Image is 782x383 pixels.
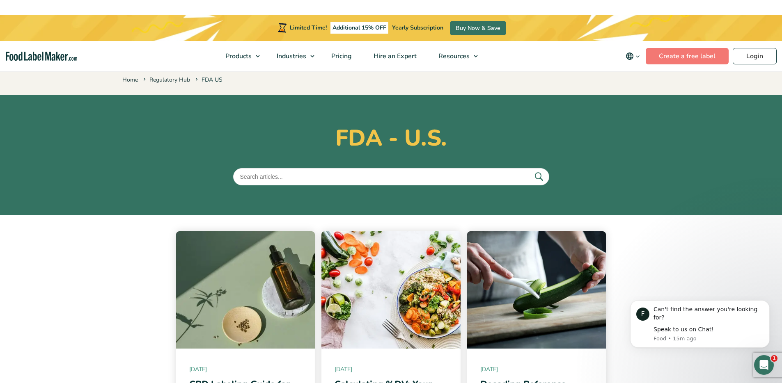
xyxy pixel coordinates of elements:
input: Search articles... [233,168,549,185]
span: Yearly Subscription [392,24,443,32]
a: Login [733,48,777,64]
span: Products [223,52,252,61]
a: Regulatory Hub [149,76,190,84]
span: Hire an Expert [371,52,417,61]
iframe: Intercom live chat [754,355,774,375]
a: Industries [266,41,319,71]
a: Resources [428,41,482,71]
span: [DATE] [189,365,302,374]
a: Products [215,41,264,71]
span: Limited Time! [290,24,327,32]
span: Resources [436,52,470,61]
span: 1 [771,355,777,362]
a: Pricing [321,41,361,71]
a: Buy Now & Save [450,21,506,35]
span: Industries [274,52,307,61]
a: Hire an Expert [363,41,426,71]
span: FDA US [194,76,222,84]
a: Home [122,76,138,84]
iframe: Intercom notifications message [618,296,782,361]
h1: FDA - U.S. [122,125,660,152]
span: Additional 15% OFF [330,22,388,34]
span: [DATE] [335,365,447,374]
span: Pricing [329,52,353,61]
span: [DATE] [480,365,593,374]
a: Create a free label [646,48,729,64]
